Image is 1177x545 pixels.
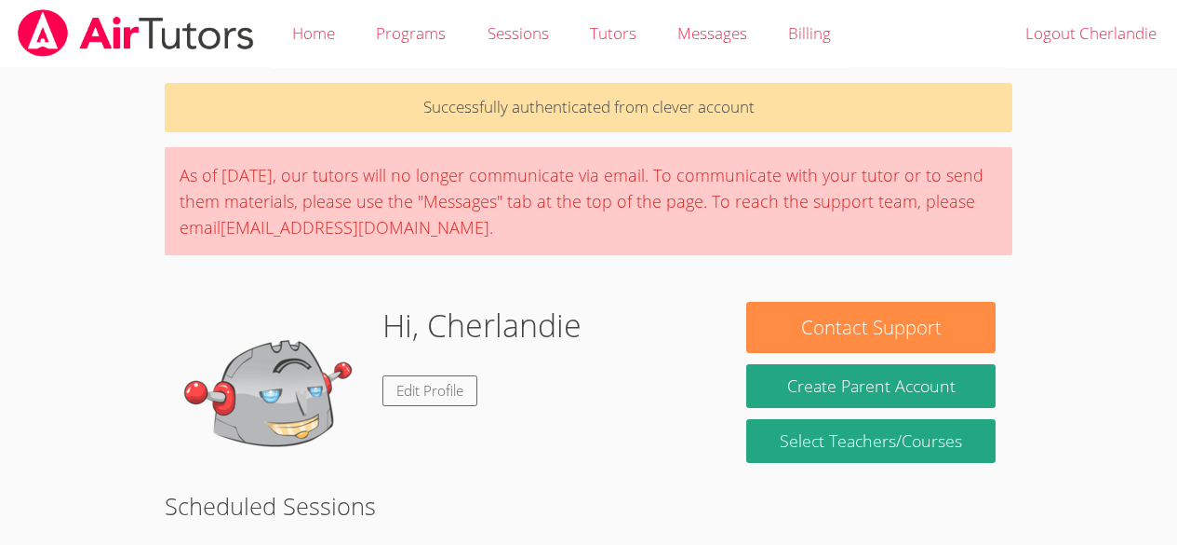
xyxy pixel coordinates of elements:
a: Select Teachers/Courses [746,419,995,463]
h1: Hi, Cherlandie [382,302,582,349]
h2: Scheduled Sessions [165,488,1012,524]
img: airtutors_banner-c4298cdbf04f3fff15de1276eac7730deb9818008684d7c2e4769d2f7ddbe033.png [16,9,256,57]
button: Create Parent Account [746,364,995,408]
button: Contact Support [746,302,995,353]
img: default.png [181,302,368,488]
p: Successfully authenticated from clever account [165,83,1012,132]
span: Messages [677,22,747,44]
a: Edit Profile [382,375,477,406]
div: As of [DATE], our tutors will no longer communicate via email. To communicate with your tutor or ... [165,147,1012,255]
